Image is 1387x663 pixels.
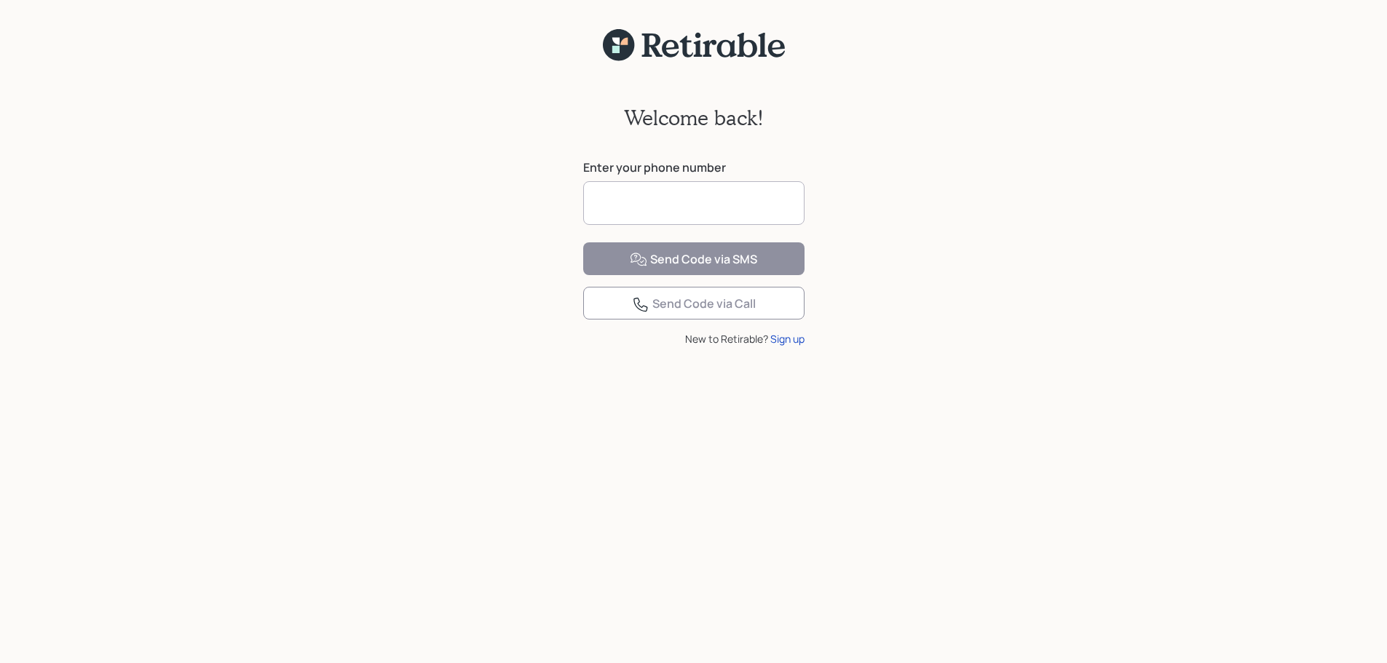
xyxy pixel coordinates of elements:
button: Send Code via Call [583,287,805,319]
button: Send Code via SMS [583,242,805,275]
div: Send Code via Call [632,295,756,313]
div: Sign up [770,331,805,346]
div: New to Retirable? [583,331,805,346]
label: Enter your phone number [583,159,805,175]
div: Send Code via SMS [630,251,757,269]
h2: Welcome back! [624,106,764,130]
